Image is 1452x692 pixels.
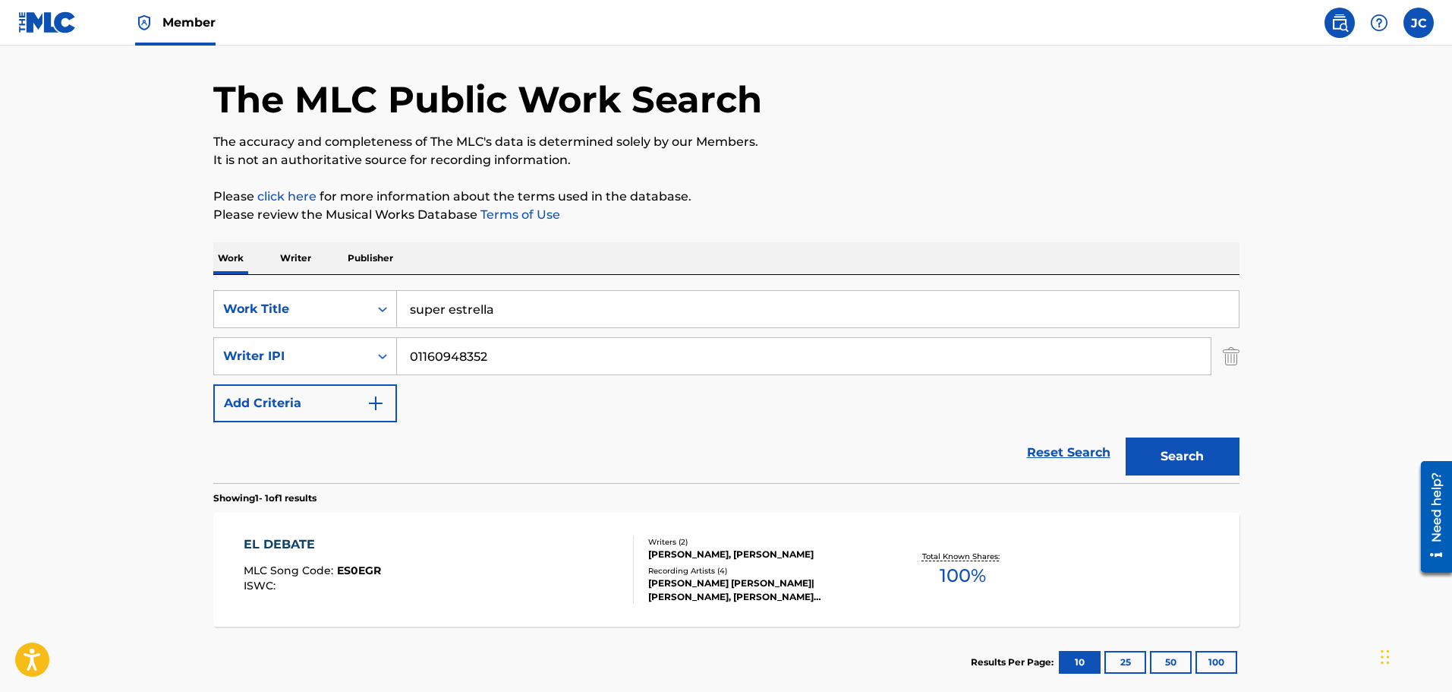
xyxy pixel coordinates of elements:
[213,151,1239,169] p: It is not an authoritative source for recording information.
[648,577,877,604] div: [PERSON_NAME] [PERSON_NAME]|[PERSON_NAME], [PERSON_NAME] [PERSON_NAME],[PERSON_NAME], [PERSON_NAM...
[213,77,762,122] h1: The MLC Public Work Search
[223,300,360,318] div: Work Title
[213,242,248,274] p: Work
[648,565,877,577] div: Recording Artists ( 4 )
[223,347,360,365] div: Writer IPI
[1403,8,1434,38] div: User Menu
[648,536,877,548] div: Writers ( 2 )
[162,14,216,31] span: Member
[1324,8,1355,38] a: Public Search
[648,548,877,561] div: [PERSON_NAME], [PERSON_NAME]
[337,564,381,577] span: ES0EGR
[1223,337,1239,375] img: Delete Criterion
[257,189,317,204] a: click here
[1150,651,1192,674] button: 50
[343,242,398,274] p: Publisher
[276,242,316,274] p: Writer
[213,491,317,505] p: Showing 1 - 1 of 1 results
[1331,14,1349,32] img: search
[1364,8,1394,38] div: Help
[135,14,153,32] img: Top Rightsholder
[1370,14,1388,32] img: help
[1059,651,1101,674] button: 10
[922,551,1003,562] p: Total Known Shares:
[1376,619,1452,692] div: Widget de chat
[244,579,279,592] span: ISWC :
[477,207,560,222] a: Terms of Use
[1376,619,1452,692] iframe: Chat Widget
[213,206,1239,224] p: Please review the Musical Works Database
[213,133,1239,151] p: The accuracy and completeness of The MLC's data is determined solely by our Members.
[1019,436,1118,469] a: Reset Search
[971,656,1057,669] p: Results Per Page:
[213,513,1239,627] a: EL DEBATEMLC Song Code:ES0EGRISWC:Writers (2)[PERSON_NAME], [PERSON_NAME]Recording Artists (4)[PE...
[1126,438,1239,476] button: Search
[213,384,397,422] button: Add Criteria
[18,11,77,33] img: MLC Logo
[244,536,381,554] div: EL DEBATE
[1409,455,1452,577] iframe: Resource Center
[1195,651,1237,674] button: 100
[1104,651,1146,674] button: 25
[367,394,385,412] img: 9d2ae6d4665cec9f34b9.svg
[244,564,337,577] span: MLC Song Code :
[1381,634,1390,680] div: Arrastrar
[213,188,1239,206] p: Please for more information about the terms used in the database.
[213,290,1239,483] form: Search Form
[940,562,986,589] span: 100 %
